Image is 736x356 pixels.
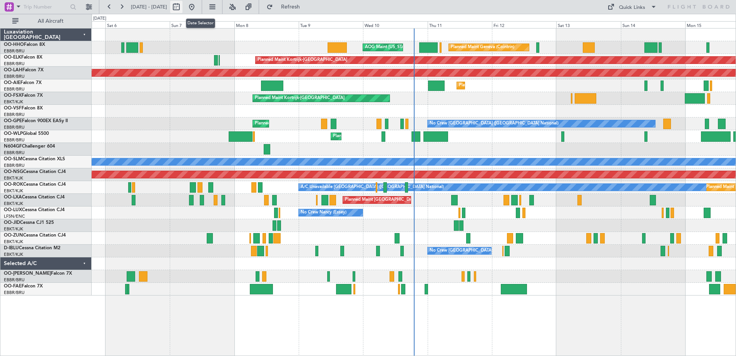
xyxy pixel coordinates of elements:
span: OO-LXA [4,195,22,200]
a: OO-HHOFalcon 8X [4,42,45,47]
div: Sun 7 [170,21,234,28]
a: EBKT/KJK [4,252,23,257]
a: OO-SLMCessna Citation XLS [4,157,65,161]
div: Planned Maint Kortrijk-[GEOGRAPHIC_DATA] [258,54,347,66]
a: EBBR/BRU [4,137,25,143]
a: EBBR/BRU [4,277,25,283]
div: A/C Unavailable [GEOGRAPHIC_DATA] ([GEOGRAPHIC_DATA] National) [301,181,444,193]
span: OO-AIE [4,81,20,85]
span: OO-VSF [4,106,22,111]
input: Trip Number [23,1,68,13]
span: OO-LAH [4,68,22,72]
span: N604GF [4,144,22,149]
span: Refresh [274,4,307,10]
div: Tue 9 [299,21,363,28]
a: EBBR/BRU [4,112,25,118]
a: OO-ROKCessna Citation CJ4 [4,182,66,187]
a: EBBR/BRU [4,290,25,296]
div: AOG Maint [US_STATE] ([GEOGRAPHIC_DATA]) [365,42,458,53]
span: OO-[PERSON_NAME] [4,271,51,276]
a: N604GFChallenger 604 [4,144,55,149]
a: EBKT/KJK [4,201,23,207]
a: OO-GPEFalcon 900EX EASy II [4,119,68,123]
span: OO-ELK [4,55,21,60]
div: Mon 8 [234,21,299,28]
div: Planned Maint [GEOGRAPHIC_DATA] ([GEOGRAPHIC_DATA]) [459,80,580,91]
a: EBKT/KJK [4,188,23,194]
button: Quick Links [604,1,661,13]
a: EBBR/BRU [4,124,25,130]
a: OO-LXACessna Citation CJ4 [4,195,65,200]
a: D-IBLUCessna Citation M2 [4,246,60,250]
a: EBBR/BRU [4,86,25,92]
span: OO-JID [4,220,20,225]
a: OO-[PERSON_NAME]Falcon 7X [4,271,72,276]
span: [DATE] - [DATE] [131,3,167,10]
a: EBBR/BRU [4,74,25,79]
div: Sun 14 [621,21,685,28]
div: No Crew [GEOGRAPHIC_DATA] ([GEOGRAPHIC_DATA] National) [430,245,559,257]
div: Planned Maint [GEOGRAPHIC_DATA] ([GEOGRAPHIC_DATA] National) [345,194,484,206]
button: Refresh [263,1,309,13]
div: Wed 10 [363,21,427,28]
a: EBBR/BRU [4,150,25,156]
a: OO-FSXFalcon 7X [4,93,43,98]
a: LFSN/ENC [4,213,25,219]
a: EBKT/KJK [4,239,23,245]
span: OO-SLM [4,157,22,161]
span: OO-HHO [4,42,24,47]
a: OO-JIDCessna CJ1 525 [4,220,54,225]
a: OO-LUXCessna Citation CJ4 [4,208,65,212]
span: All Aircraft [20,18,81,24]
div: Planned Maint Liege [333,131,373,142]
div: Quick Links [619,4,645,12]
div: Sat 6 [105,21,170,28]
div: Thu 11 [428,21,492,28]
span: OO-GPE [4,119,22,123]
a: EBBR/BRU [4,163,25,168]
a: EBKT/KJK [4,175,23,181]
a: OO-VSFFalcon 8X [4,106,43,111]
div: Planned Maint [GEOGRAPHIC_DATA] ([GEOGRAPHIC_DATA] National) [255,118,394,129]
a: EBBR/BRU [4,48,25,54]
a: EBBR/BRU [4,61,25,67]
span: OO-WLP [4,131,23,136]
span: OO-NSG [4,170,23,174]
div: No Crew [GEOGRAPHIC_DATA] ([GEOGRAPHIC_DATA] National) [430,118,559,129]
a: OO-ELKFalcon 8X [4,55,42,60]
a: OO-NSGCessna Citation CJ4 [4,170,66,174]
div: No Crew Nancy (Essey) [301,207,346,218]
a: OO-WLPGlobal 5500 [4,131,49,136]
div: [DATE] [93,15,106,22]
span: OO-FAE [4,284,22,289]
div: Planned Maint Geneva (Cointrin) [451,42,514,53]
span: D-IBLU [4,246,19,250]
a: OO-ZUNCessna Citation CJ4 [4,233,66,238]
div: Fri 12 [492,21,556,28]
a: EBKT/KJK [4,99,23,105]
button: All Aircraft [8,15,84,27]
span: OO-LUX [4,208,22,212]
span: OO-ROK [4,182,23,187]
a: OO-FAEFalcon 7X [4,284,43,289]
span: OO-FSX [4,93,22,98]
div: Date Selector [186,18,215,28]
div: Sat 13 [556,21,621,28]
a: OO-AIEFalcon 7X [4,81,42,85]
div: Planned Maint Kortrijk-[GEOGRAPHIC_DATA] [255,92,345,104]
a: EBKT/KJK [4,226,23,232]
a: OO-LAHFalcon 7X [4,68,43,72]
span: OO-ZUN [4,233,23,238]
